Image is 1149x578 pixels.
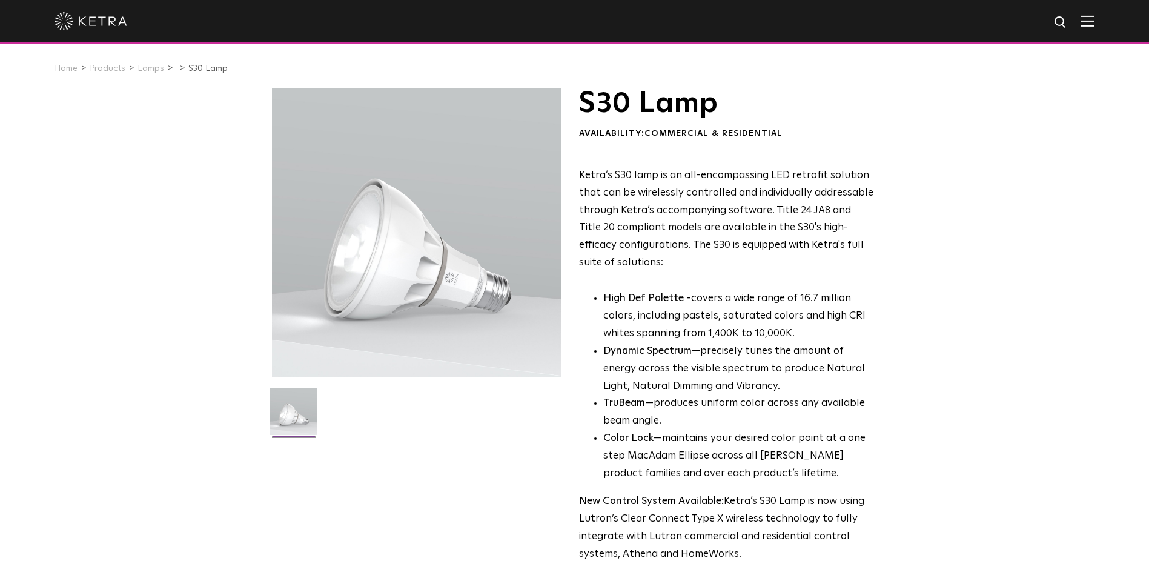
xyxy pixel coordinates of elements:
[603,290,874,343] p: covers a wide range of 16.7 million colors, including pastels, saturated colors and high CRI whit...
[603,398,645,408] strong: TruBeam
[188,64,228,73] a: S30 Lamp
[1081,15,1094,27] img: Hamburger%20Nav.svg
[603,293,691,304] strong: High Def Palette -
[1053,15,1068,30] img: search icon
[579,128,874,140] div: Availability:
[603,346,692,356] strong: Dynamic Spectrum
[579,496,724,507] strong: New Control System Available:
[579,493,874,563] p: Ketra’s S30 Lamp is now using Lutron’s Clear Connect Type X wireless technology to fully integrat...
[55,12,127,30] img: ketra-logo-2019-white
[603,430,874,483] li: —maintains your desired color point at a one step MacAdam Ellipse across all [PERSON_NAME] produc...
[137,64,164,73] a: Lamps
[644,129,783,138] span: Commercial & Residential
[55,64,78,73] a: Home
[579,170,873,268] span: Ketra’s S30 lamp is an all-encompassing LED retrofit solution that can be wirelessly controlled a...
[603,433,654,443] strong: Color Lock
[270,388,317,444] img: S30-Lamp-Edison-2021-Web-Square
[90,64,125,73] a: Products
[603,343,874,396] li: —precisely tunes the amount of energy across the visible spectrum to produce Natural Light, Natur...
[579,88,874,119] h1: S30 Lamp
[603,395,874,430] li: —produces uniform color across any available beam angle.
